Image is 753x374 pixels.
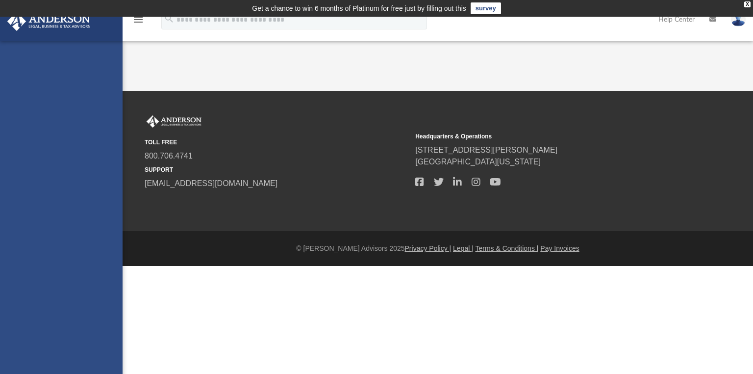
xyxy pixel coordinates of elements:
[132,19,144,26] a: menu
[145,179,277,187] a: [EMAIL_ADDRESS][DOMAIN_NAME]
[540,244,579,252] a: Pay Invoices
[415,132,679,141] small: Headquarters & Operations
[453,244,474,252] a: Legal |
[4,12,93,31] img: Anderson Advisors Platinum Portal
[132,14,144,26] i: menu
[145,165,408,174] small: SUPPORT
[471,2,501,14] a: survey
[415,158,541,166] a: [GEOGRAPHIC_DATA][US_STATE]
[145,138,408,147] small: TOLL FREE
[731,12,746,27] img: User Pic
[123,243,753,254] div: © [PERSON_NAME] Advisors 2025
[405,244,452,252] a: Privacy Policy |
[145,115,203,128] img: Anderson Advisors Platinum Portal
[252,2,466,14] div: Get a chance to win 6 months of Platinum for free just by filling out this
[476,244,539,252] a: Terms & Conditions |
[744,1,751,7] div: close
[415,146,557,154] a: [STREET_ADDRESS][PERSON_NAME]
[145,152,193,160] a: 800.706.4741
[164,13,175,24] i: search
